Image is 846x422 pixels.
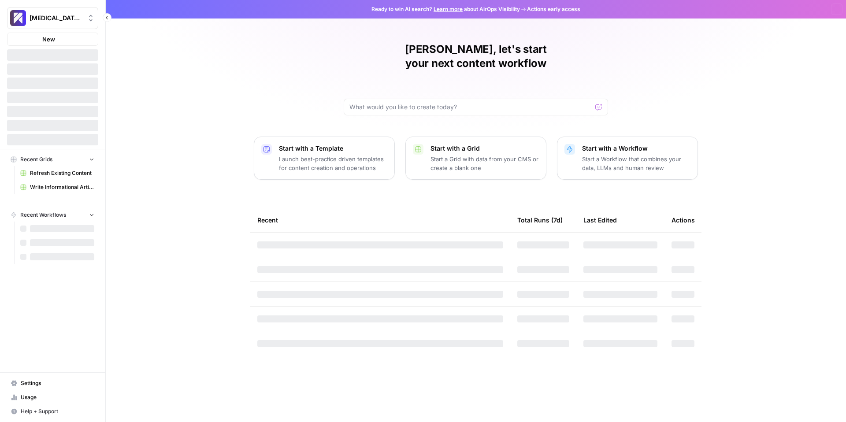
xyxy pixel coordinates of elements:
button: Recent Grids [7,153,98,166]
span: New [42,35,55,44]
div: Last Edited [583,208,617,232]
h1: [PERSON_NAME], let's start your next content workflow [344,42,608,70]
p: Start with a Workflow [582,144,690,153]
button: Workspace: Overjet - Test [7,7,98,29]
p: Start with a Template [279,144,387,153]
span: [MEDICAL_DATA] - Test [30,14,83,22]
span: Actions early access [527,5,580,13]
span: Ready to win AI search? about AirOps Visibility [371,5,520,13]
p: Start with a Grid [430,144,539,153]
p: Start a Workflow that combines your data, LLMs and human review [582,155,690,172]
a: Learn more [434,6,463,12]
a: Settings [7,376,98,390]
a: Refresh Existing Content [16,166,98,180]
span: Write Informational Article [30,183,94,191]
span: Recent Grids [20,155,52,163]
span: Usage [21,393,94,401]
a: Usage [7,390,98,404]
button: Start with a GridStart a Grid with data from your CMS or create a blank one [405,137,546,180]
img: Overjet - Test Logo [10,10,26,26]
button: Start with a TemplateLaunch best-practice driven templates for content creation and operations [254,137,395,180]
span: Recent Workflows [20,211,66,219]
div: Total Runs (7d) [517,208,563,232]
span: Settings [21,379,94,387]
button: New [7,33,98,46]
p: Launch best-practice driven templates for content creation and operations [279,155,387,172]
button: Start with a WorkflowStart a Workflow that combines your data, LLMs and human review [557,137,698,180]
span: Help + Support [21,407,94,415]
span: Refresh Existing Content [30,169,94,177]
button: Recent Workflows [7,208,98,222]
a: Write Informational Article [16,180,98,194]
div: Recent [257,208,503,232]
div: Actions [672,208,695,232]
input: What would you like to create today? [349,103,592,111]
button: Help + Support [7,404,98,418]
p: Start a Grid with data from your CMS or create a blank one [430,155,539,172]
